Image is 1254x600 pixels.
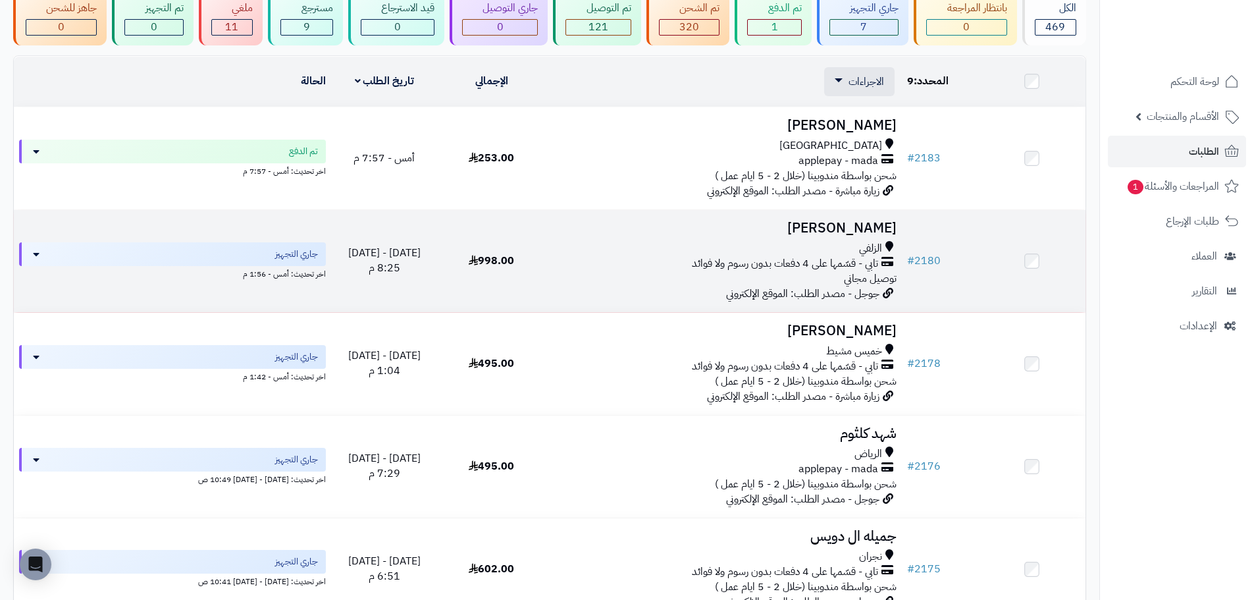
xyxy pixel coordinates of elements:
[1192,282,1217,300] span: التقارير
[497,19,504,35] span: 0
[907,561,914,577] span: #
[348,450,421,481] span: [DATE] - [DATE] 7:29 م
[550,221,897,236] h3: [PERSON_NAME]
[1170,72,1219,91] span: لوحة التحكم
[348,553,421,584] span: [DATE] - [DATE] 6:51 م
[275,555,318,568] span: جاري التجهيز
[301,73,326,89] a: الحالة
[19,266,326,280] div: اخر تحديث: أمس - 1:56 م
[907,356,914,371] span: #
[707,183,879,199] span: زيارة مباشرة - مصدر الطلب: الموقع الإلكتروني
[907,73,914,89] span: 9
[660,20,719,35] div: 320
[715,579,897,595] span: شحن بواسطة مندوبينا (خلال 2 - 5 ايام عمل )
[125,20,182,35] div: 0
[19,472,326,485] div: اخر تحديث: [DATE] - [DATE] 10:49 ص
[469,458,514,474] span: 495.00
[550,426,897,441] h3: شهد كلثوم
[907,253,941,269] a: #2180
[475,73,508,89] a: الإجمالي
[280,1,332,16] div: مسترجع
[462,1,538,16] div: جاري التوصيل
[1035,1,1076,16] div: الكل
[1045,19,1065,35] span: 469
[1126,177,1219,196] span: المراجعات والأسئلة
[715,373,897,389] span: شحن بواسطة مندوبينا (خلال 2 - 5 ايام عمل )
[225,19,238,35] span: 11
[124,1,183,16] div: تم التجهيز
[659,1,719,16] div: تم الشحن
[771,19,778,35] span: 1
[907,458,914,474] span: #
[859,549,882,564] span: نجران
[1128,180,1143,194] span: 1
[748,20,800,35] div: 1
[715,476,897,492] span: شحن بواسطة مندوبينا (خلال 2 - 5 ايام عمل )
[463,20,537,35] div: 0
[275,453,318,466] span: جاري التجهيز
[715,168,897,184] span: شحن بواسطة مندوبينا (خلال 2 - 5 ايام عمل )
[361,1,434,16] div: قيد الاسترجاع
[907,356,941,371] a: #2178
[361,20,434,35] div: 0
[355,73,415,89] a: تاريخ الطلب
[1189,142,1219,161] span: الطلبات
[26,20,96,35] div: 0
[1108,240,1246,272] a: العملاء
[1108,171,1246,202] a: المراجعات والأسئلة1
[826,344,882,359] span: خميس مشيط
[550,118,897,133] h3: [PERSON_NAME]
[151,19,157,35] span: 0
[1108,66,1246,97] a: لوحة التحكم
[747,1,801,16] div: تم الدفع
[1108,310,1246,342] a: الإعدادات
[907,458,941,474] a: #2176
[1191,247,1217,265] span: العملاء
[19,369,326,383] div: اخر تحديث: أمس - 1:42 م
[835,74,884,90] a: الاجراءات
[907,561,941,577] a: #2175
[588,19,608,35] span: 121
[779,138,882,153] span: [GEOGRAPHIC_DATA]
[798,153,878,169] span: applepay - mada
[275,248,318,261] span: جاري التجهيز
[1180,317,1217,335] span: الإعدادات
[303,19,310,35] span: 9
[19,574,326,587] div: اخر تحديث: [DATE] - [DATE] 10:41 ص
[679,19,699,35] span: 320
[927,20,1006,35] div: 0
[830,20,898,35] div: 7
[469,561,514,577] span: 602.00
[566,20,630,35] div: 121
[692,359,878,374] span: تابي - قسّمها على 4 دفعات بدون رسوم ولا فوائد
[726,491,879,507] span: جوجل - مصدر الطلب: الموقع الإلكتروني
[211,1,253,16] div: ملغي
[907,150,941,166] a: #2183
[1108,275,1246,307] a: التقارير
[348,348,421,379] span: [DATE] - [DATE] 1:04 م
[829,1,899,16] div: جاري التجهيز
[963,19,970,35] span: 0
[58,19,65,35] span: 0
[707,389,879,404] span: زيارة مباشرة - مصدر الطلب: الموقع الإلكتروني
[844,271,897,286] span: توصيل مجاني
[692,564,878,580] span: تابي - قسّمها على 4 دفعات بدون رسوم ولا فوائد
[281,20,332,35] div: 9
[469,253,514,269] span: 998.00
[849,74,884,90] span: الاجراءات
[289,145,318,158] span: تم الدفع
[854,447,882,462] span: الرياض
[1147,107,1219,126] span: الأقسام والمنتجات
[469,356,514,371] span: 495.00
[859,241,882,256] span: الزلفي
[798,462,878,477] span: applepay - mada
[353,150,415,166] span: أمس - 7:57 م
[1166,212,1219,231] span: طلبات الإرجاع
[469,150,514,166] span: 253.00
[860,19,867,35] span: 7
[692,256,878,271] span: تابي - قسّمها على 4 دفعات بدون رسوم ولا فوائد
[348,245,421,276] span: [DATE] - [DATE] 8:25 م
[19,163,326,177] div: اخر تحديث: أمس - 7:57 م
[550,323,897,339] h3: [PERSON_NAME]
[26,1,97,16] div: جاهز للشحن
